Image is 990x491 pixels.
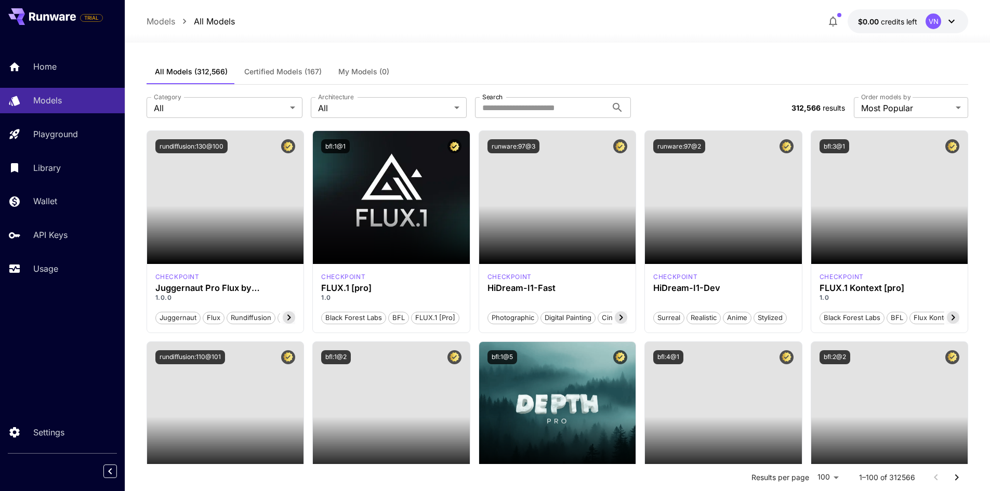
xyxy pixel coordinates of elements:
h3: HiDream-I1-Fast [487,283,628,293]
button: Certified Model – Vetted for best performance and includes a commercial license. [780,350,794,364]
p: Home [33,60,57,73]
a: All Models [194,15,235,28]
h3: HiDream-I1-Dev [653,283,794,293]
button: bfl:3@1 [820,139,849,153]
button: Stylized [754,311,787,324]
span: BFL [389,313,408,323]
button: Go to next page [946,467,967,488]
p: Library [33,162,61,174]
div: VN [926,14,941,29]
span: BFL [887,313,907,323]
button: Certified Model – Vetted for best performance and includes a commercial license. [613,139,627,153]
span: Flux Kontext [910,313,957,323]
div: HiDream Dev [653,272,697,282]
span: TRIAL [81,14,102,22]
button: bfl:1@2 [321,350,351,364]
button: BFL [388,311,409,324]
button: Surreal [653,311,684,324]
button: rundiffusion:130@100 [155,139,228,153]
p: 1.0.0 [155,293,296,302]
button: bfl:2@2 [820,350,850,364]
label: Search [482,92,503,101]
button: Certified Model – Vetted for best performance and includes a commercial license. [780,139,794,153]
div: fluxpro [321,272,365,282]
button: Certified Model – Vetted for best performance and includes a commercial license. [447,350,461,364]
label: Category [154,92,181,101]
p: 1.0 [820,293,960,302]
button: Realistic [687,311,721,324]
span: Anime [723,313,751,323]
div: Collapse sidebar [111,462,125,481]
div: 100 [813,470,842,485]
button: bfl:1@1 [321,139,350,153]
button: BFL [887,311,907,324]
p: Wallet [33,195,57,207]
span: Stylized [754,313,786,323]
span: All Models (312,566) [155,67,228,76]
button: Certified Model – Vetted for best performance and includes a commercial license. [281,350,295,364]
div: HiDream Fast [487,272,532,282]
button: runware:97@2 [653,139,705,153]
p: Results per page [751,472,809,483]
p: checkpoint [487,272,532,282]
span: Black Forest Labs [820,313,884,323]
button: Cinematic [598,311,638,324]
button: Flux Kontext [909,311,958,324]
button: Black Forest Labs [820,311,885,324]
span: $0.00 [858,17,881,26]
div: FLUX.1 D [155,272,200,282]
span: Black Forest Labs [322,313,386,323]
h3: Juggernaut Pro Flux by RunDiffusion [155,283,296,293]
span: Realistic [687,313,720,323]
button: Collapse sidebar [103,465,117,478]
p: checkpoint [653,272,697,282]
button: Certified Model – Vetted for best performance and includes a commercial license. [281,139,295,153]
span: Certified Models (167) [244,67,322,76]
div: $0.00 [858,16,917,27]
button: juggernaut [155,311,201,324]
button: bfl:1@5 [487,350,517,364]
span: juggernaut [156,313,200,323]
span: flux [203,313,224,323]
button: Photographic [487,311,538,324]
p: 1–100 of 312566 [859,472,915,483]
span: Digital Painting [541,313,595,323]
h3: FLUX.1 Kontext [pro] [820,283,960,293]
span: results [823,103,845,112]
p: Settings [33,426,64,439]
p: Playground [33,128,78,140]
p: checkpoint [155,272,200,282]
button: $0.00VN [848,9,968,33]
a: Models [147,15,175,28]
button: Certified Model – Vetted for best performance and includes a commercial license. [945,139,959,153]
div: FLUX.1 Kontext [pro] [820,272,864,282]
span: Cinematic [598,313,637,323]
button: FLUX.1 [pro] [411,311,459,324]
button: Certified Model – Vetted for best performance and includes a commercial license. [945,350,959,364]
nav: breadcrumb [147,15,235,28]
p: API Keys [33,229,68,241]
button: Anime [723,311,751,324]
h3: FLUX.1 [pro] [321,283,461,293]
span: Add your payment card to enable full platform functionality. [80,11,103,24]
button: Digital Painting [540,311,596,324]
p: 1.0 [321,293,461,302]
span: credits left [881,17,917,26]
span: All [318,102,450,114]
button: rundiffusion [227,311,275,324]
button: rundiffusion:110@101 [155,350,225,364]
p: checkpoint [820,272,864,282]
span: Surreal [654,313,684,323]
button: pro [278,311,297,324]
p: Models [33,94,62,107]
label: Order models by [861,92,910,101]
button: runware:97@3 [487,139,539,153]
span: Photographic [488,313,538,323]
